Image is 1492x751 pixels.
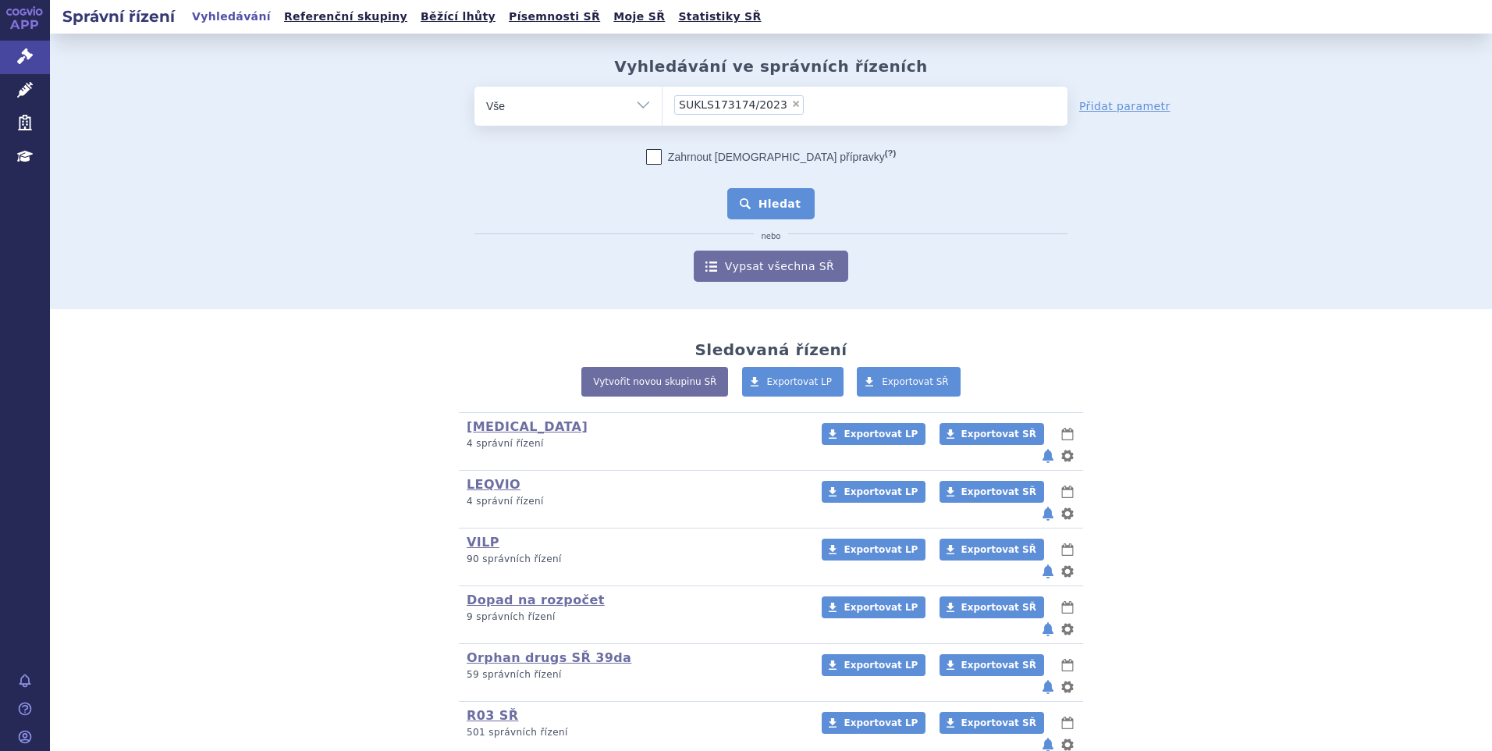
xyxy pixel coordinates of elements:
label: Zahrnout [DEMOGRAPHIC_DATA] přípravky [646,149,896,165]
button: lhůty [1060,598,1075,617]
a: Referenční skupiny [279,6,412,27]
span: Exportovat SŘ [961,486,1036,497]
span: Exportovat LP [767,376,833,387]
span: Exportovat LP [844,429,918,440]
span: Exportovat LP [844,544,918,555]
button: lhůty [1060,656,1075,674]
a: Vypsat všechna SŘ [694,251,848,282]
p: 90 správních řízení [467,553,801,566]
a: Exportovat LP [742,367,844,397]
a: Exportovat LP [822,539,925,561]
h2: Správní řízení [50,5,187,27]
p: 4 správní řízení [467,495,801,508]
i: nebo [754,232,789,241]
button: nastavení [1060,447,1075,465]
a: LEQVIO [467,477,520,492]
a: Vyhledávání [187,6,275,27]
span: Exportovat SŘ [961,429,1036,440]
a: Statistiky SŘ [673,6,766,27]
button: lhůty [1060,425,1075,443]
span: Exportovat SŘ [882,376,949,387]
a: Exportovat LP [822,481,925,503]
a: Exportovat LP [822,654,925,676]
a: Exportovat SŘ [940,596,1044,618]
abbr: (?) [885,148,896,158]
button: nastavení [1060,504,1075,523]
h2: Vyhledávání ve správních řízeních [614,57,928,76]
a: Moje SŘ [609,6,670,27]
a: Dopad na rozpočet [467,593,605,607]
a: Přidat parametr [1079,98,1171,114]
span: × [791,99,801,109]
p: 59 správních řízení [467,668,801,682]
button: nastavení [1060,678,1075,696]
a: Exportovat LP [822,712,925,734]
span: Exportovat SŘ [961,544,1036,555]
button: Hledat [727,188,815,219]
span: Exportovat SŘ [961,602,1036,613]
button: notifikace [1040,678,1056,696]
span: Exportovat LP [844,602,918,613]
a: VILP [467,535,499,550]
a: Exportovat LP [822,596,925,618]
a: Orphan drugs SŘ 39da [467,650,631,665]
button: lhůty [1060,714,1075,732]
span: Exportovat LP [844,486,918,497]
button: notifikace [1040,504,1056,523]
a: Exportovat SŘ [940,712,1044,734]
a: R03 SŘ [467,708,518,723]
h2: Sledovaná řízení [694,340,847,359]
button: nastavení [1060,620,1075,639]
span: Exportovat SŘ [961,717,1036,728]
a: Běžící lhůty [416,6,500,27]
p: 4 správní řízení [467,437,801,450]
span: Exportovat SŘ [961,660,1036,671]
span: SUKLS173174/2023 [679,99,787,110]
a: Exportovat SŘ [940,654,1044,676]
a: [MEDICAL_DATA] [467,419,588,434]
input: SUKLS173174/2023 [808,94,817,114]
p: 9 správních řízení [467,610,801,624]
a: Exportovat SŘ [857,367,961,397]
a: Exportovat LP [822,423,925,445]
a: Vytvořit novou skupinu SŘ [581,367,728,397]
a: Exportovat SŘ [940,539,1044,561]
button: notifikace [1040,447,1056,465]
button: notifikace [1040,620,1056,639]
span: Exportovat LP [844,660,918,671]
span: Exportovat LP [844,717,918,728]
button: lhůty [1060,540,1075,559]
button: lhůty [1060,482,1075,501]
button: nastavení [1060,562,1075,581]
button: notifikace [1040,562,1056,581]
a: Exportovat SŘ [940,423,1044,445]
a: Písemnosti SŘ [504,6,605,27]
p: 501 správních řízení [467,726,801,739]
a: Exportovat SŘ [940,481,1044,503]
